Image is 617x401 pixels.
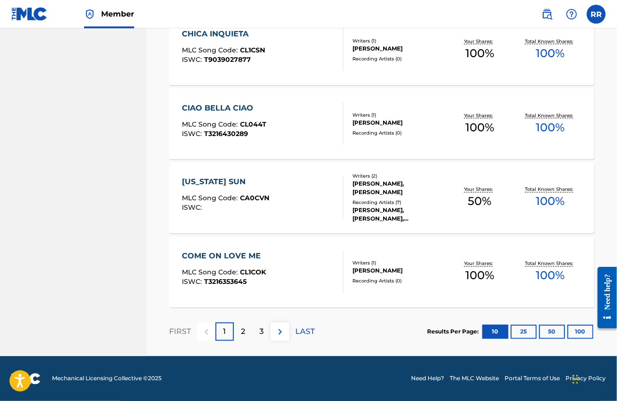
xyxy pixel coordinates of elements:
[352,55,445,62] div: Recording Artists ( 0 )
[182,204,204,212] span: ISWC :
[591,260,617,336] iframe: Resource Center
[541,9,553,20] img: search
[352,37,445,44] div: Writers ( 1 )
[204,278,247,286] span: T3216353645
[182,120,240,128] span: MLC Song Code :
[468,193,492,210] span: 50 %
[352,111,445,119] div: Writers ( 1 )
[223,326,226,338] p: 1
[538,5,557,24] a: Public Search
[465,119,494,136] span: 100 %
[52,375,162,383] span: Mechanical Licensing Collective © 2025
[587,5,606,24] div: User Menu
[240,194,269,203] span: CA0CVN
[182,194,240,203] span: MLC Song Code :
[536,45,565,62] span: 100 %
[566,375,606,383] a: Privacy Policy
[567,325,593,339] button: 100
[352,173,445,180] div: Writers ( 2 )
[566,9,577,20] img: help
[259,326,264,338] p: 3
[465,267,494,284] span: 100 %
[525,112,576,119] p: Total Known Shares:
[465,45,494,62] span: 100 %
[570,356,617,401] iframe: Chat Widget
[505,375,560,383] a: Portal Terms of Use
[11,7,48,21] img: MLC Logo
[182,251,266,262] div: COME ON LOVE ME
[11,373,41,384] img: logo
[562,5,581,24] div: Help
[182,28,265,40] div: CHICA INQUIETA
[352,206,445,223] div: [PERSON_NAME], [PERSON_NAME], [PERSON_NAME], [PERSON_NAME], [PERSON_NAME]
[274,326,286,338] img: right
[525,260,576,267] p: Total Known Shares:
[182,177,269,188] div: [US_STATE] SUN
[169,326,191,338] p: FIRST
[464,186,496,193] p: Your Shares:
[182,278,204,286] span: ISWC :
[169,162,594,233] a: [US_STATE] SUNMLC Song Code:CA0CVNISWC:Writers (2)[PERSON_NAME], [PERSON_NAME]Recording Artists (...
[482,325,508,339] button: 10
[84,9,95,20] img: Top Rightsholder
[240,46,265,54] span: CL1CSN
[427,328,481,336] p: Results Per Page:
[182,268,240,277] span: MLC Song Code :
[525,38,576,45] p: Total Known Shares:
[169,14,594,85] a: CHICA INQUIETAMLC Song Code:CL1CSNISWC:T9039027877Writers (1)[PERSON_NAME]Recording Artists (0)Yo...
[352,180,445,197] div: [PERSON_NAME], [PERSON_NAME]
[352,199,445,206] div: Recording Artists ( 7 )
[464,112,496,119] p: Your Shares:
[101,9,134,19] span: Member
[182,46,240,54] span: MLC Song Code :
[464,260,496,267] p: Your Shares:
[536,119,565,136] span: 100 %
[169,88,594,159] a: CIAO BELLA CIAOMLC Song Code:CL044TISWC:T3216430289Writers (1)[PERSON_NAME]Recording Artists (0)Y...
[240,120,266,128] span: CL044T
[240,268,266,277] span: CL1COK
[204,55,251,64] span: T9039027877
[411,375,444,383] a: Need Help?
[539,325,565,339] button: 50
[511,325,537,339] button: 25
[352,129,445,137] div: Recording Artists ( 0 )
[182,102,266,114] div: CIAO BELLA CIAO
[169,237,594,307] a: COME ON LOVE MEMLC Song Code:CL1COKISWC:T3216353645Writers (1)[PERSON_NAME]Recording Artists (0)Y...
[182,129,204,138] span: ISWC :
[182,55,204,64] span: ISWC :
[352,119,445,127] div: [PERSON_NAME]
[352,278,445,285] div: Recording Artists ( 0 )
[295,326,315,338] p: LAST
[525,186,576,193] p: Total Known Shares:
[573,365,578,393] div: Drag
[352,44,445,53] div: [PERSON_NAME]
[352,267,445,275] div: [PERSON_NAME]
[241,326,245,338] p: 2
[536,267,565,284] span: 100 %
[536,193,565,210] span: 100 %
[464,38,496,45] p: Your Shares:
[450,375,499,383] a: The MLC Website
[352,260,445,267] div: Writers ( 1 )
[204,129,248,138] span: T3216430289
